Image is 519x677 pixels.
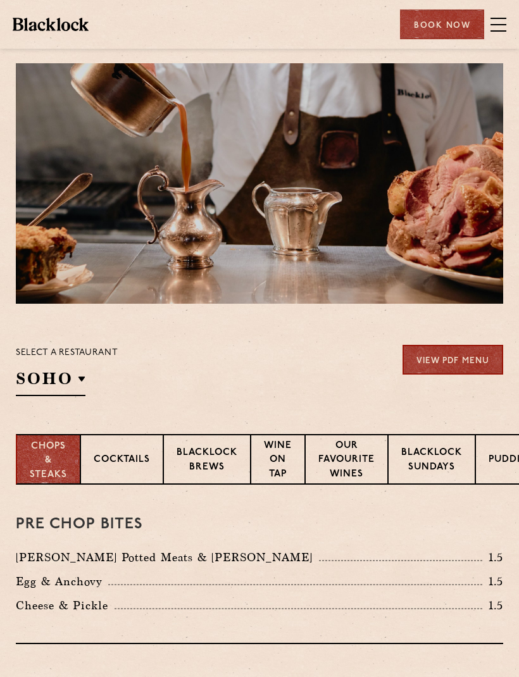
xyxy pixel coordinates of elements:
[16,345,118,361] p: Select a restaurant
[264,439,292,483] p: Wine on Tap
[401,446,462,476] p: Blacklock Sundays
[403,345,503,375] a: View PDF Menu
[482,597,504,614] p: 1.5
[400,9,484,39] div: Book Now
[16,549,319,566] p: [PERSON_NAME] Potted Meats & [PERSON_NAME]
[16,597,115,614] p: Cheese & Pickle
[482,573,504,590] p: 1.5
[13,18,89,30] img: BL_Textured_Logo-footer-cropped.svg
[177,446,237,476] p: Blacklock Brews
[318,439,375,483] p: Our favourite wines
[16,368,85,396] h2: SOHO
[30,440,67,483] p: Chops & Steaks
[16,573,108,590] p: Egg & Anchovy
[16,516,503,533] h3: Pre Chop Bites
[94,453,150,469] p: Cocktails
[482,549,504,566] p: 1.5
